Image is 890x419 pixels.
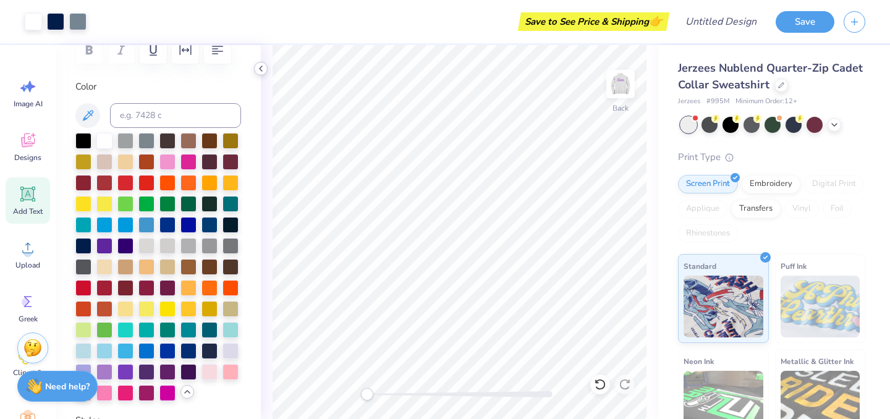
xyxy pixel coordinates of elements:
[678,224,738,243] div: Rhinestones
[15,260,40,270] span: Upload
[781,276,860,337] img: Puff Ink
[735,96,797,107] span: Minimum Order: 12 +
[804,175,864,193] div: Digital Print
[678,61,863,92] span: Jerzees Nublend Quarter-Zip Cadet Collar Sweatshirt
[612,103,629,114] div: Back
[7,368,48,387] span: Clipart & logos
[19,314,38,324] span: Greek
[678,96,700,107] span: Jerzees
[684,276,763,337] img: Standard
[678,150,865,164] div: Print Type
[608,72,633,96] img: Back
[731,200,781,218] div: Transfers
[781,260,807,273] span: Puff Ink
[361,388,373,400] div: Accessibility label
[649,14,663,28] span: 👉
[45,381,90,392] strong: Need help?
[781,355,854,368] span: Metallic & Glitter Ink
[14,99,43,109] span: Image AI
[75,80,241,94] label: Color
[110,103,241,128] input: e.g. 7428 c
[678,175,738,193] div: Screen Print
[684,355,714,368] span: Neon Ink
[742,175,800,193] div: Embroidery
[676,9,766,34] input: Untitled Design
[14,153,41,163] span: Designs
[13,206,43,216] span: Add Text
[784,200,819,218] div: Vinyl
[706,96,729,107] span: # 995M
[823,200,852,218] div: Foil
[776,11,834,33] button: Save
[678,200,727,218] div: Applique
[684,260,716,273] span: Standard
[521,12,666,31] div: Save to See Price & Shipping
